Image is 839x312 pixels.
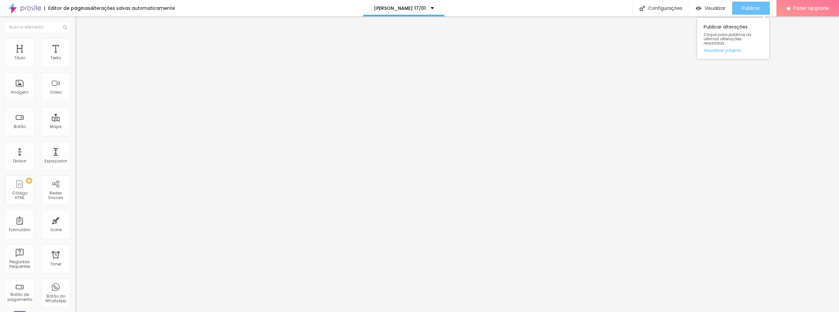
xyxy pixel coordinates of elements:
[5,21,70,33] input: Buscar elemento
[742,6,760,11] span: Publicar
[7,292,32,302] div: Botão de pagamento
[732,2,770,15] button: Publicar
[90,6,175,10] div: Alterações salvas automaticamente
[13,159,26,163] div: Divisor
[50,228,62,232] div: Ícone
[63,25,67,29] img: Icone
[43,191,68,200] div: Redes Sociais
[705,6,726,11] span: Visualizar
[704,48,763,52] a: Visualizar página
[639,6,645,11] img: Icone
[7,260,32,269] div: Perguntas frequentes
[793,5,829,11] span: Fazer Upgrade
[14,56,25,60] div: Título
[7,191,32,200] div: Código HTML
[689,2,732,15] button: Visualizar
[9,228,30,232] div: Formulário
[704,32,763,46] span: Clique para publicar as ultimas alterações reaizadas
[696,6,701,11] img: view-1.svg
[50,262,61,266] div: Timer
[374,6,426,10] p: [PERSON_NAME] 17/01
[11,90,29,95] div: Imagem
[44,6,90,10] div: Editor de páginas
[50,56,61,60] div: Texto
[75,16,839,312] iframe: Editor
[45,159,67,163] div: Espaçador
[43,294,68,303] div: Botão do WhatsApp
[14,124,26,129] div: Botão
[697,18,769,59] div: Publicar alterações
[50,90,62,95] div: Vídeo
[50,124,62,129] div: Mapa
